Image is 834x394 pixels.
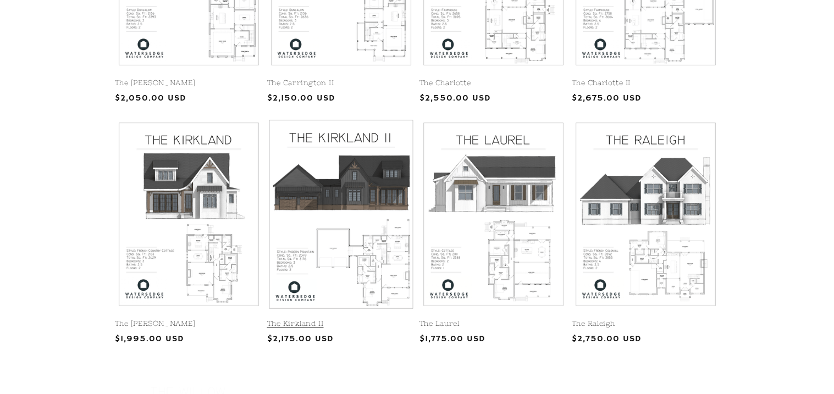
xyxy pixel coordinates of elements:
[115,79,263,88] a: The [PERSON_NAME]
[267,319,415,329] a: The Kirkland II
[419,79,567,88] a: The Charlotte
[267,79,415,88] a: The Carrington II
[115,319,263,329] a: The [PERSON_NAME]
[572,79,720,88] a: The Charlotte II
[419,319,567,329] a: The Laurel
[572,319,720,329] a: The Raleigh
